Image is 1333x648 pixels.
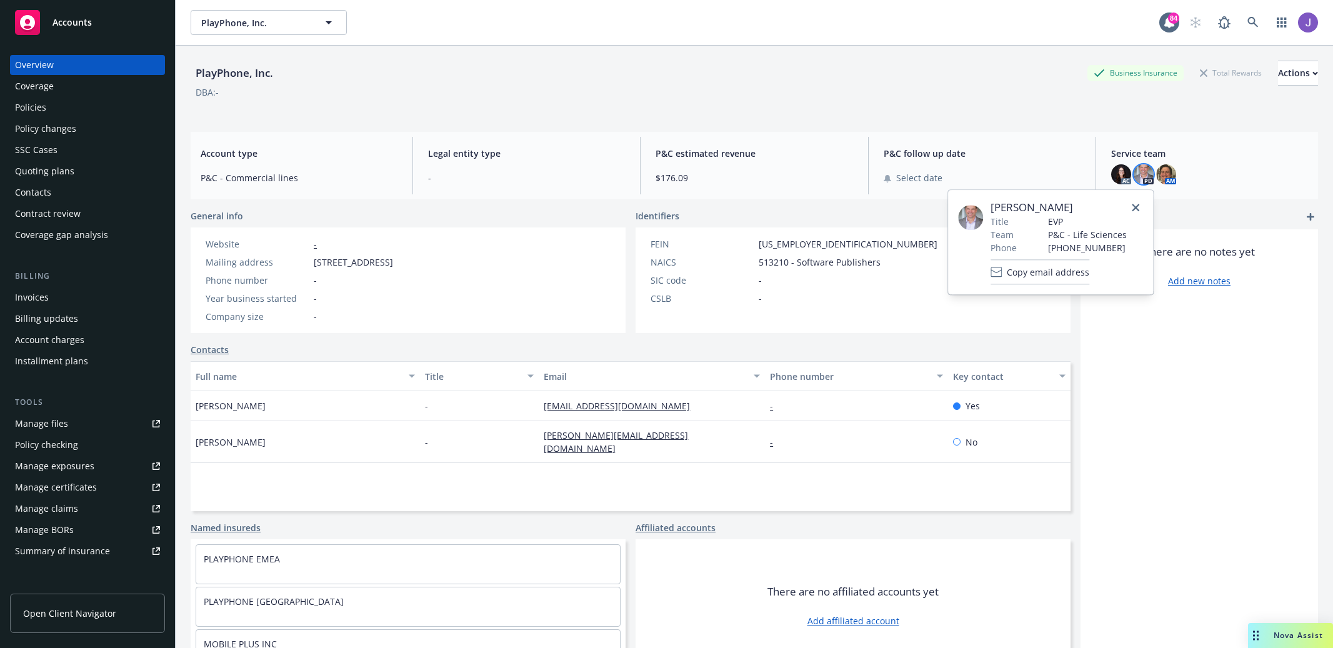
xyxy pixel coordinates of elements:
div: Drag to move [1248,623,1264,648]
div: Title [425,370,521,383]
a: Summary of insurance [10,541,165,561]
button: Full name [191,361,420,391]
div: SSC Cases [15,140,57,160]
div: FEIN [651,237,754,251]
div: Installment plans [15,351,88,371]
button: Nova Assist [1248,623,1333,648]
span: [PERSON_NAME] [196,436,266,449]
a: PLAYPHONE EMEA [204,553,280,565]
span: Service team [1111,147,1308,160]
div: Contacts [15,182,51,202]
button: PlayPhone, Inc. [191,10,347,35]
div: Tools [10,396,165,409]
div: Website [206,237,309,251]
div: Contract review [15,204,81,224]
a: Coverage gap analysis [10,225,165,245]
a: Accounts [10,5,165,40]
div: DBA: - [196,86,219,99]
div: Coverage gap analysis [15,225,108,245]
button: Actions [1278,61,1318,86]
div: Company size [206,310,309,323]
a: - [314,238,317,250]
div: SIC code [651,274,754,287]
div: Phone number [770,370,929,383]
div: Account charges [15,330,84,350]
div: Actions [1278,61,1318,85]
div: Policies [15,97,46,117]
div: Billing updates [15,309,78,329]
a: [EMAIL_ADDRESS][DOMAIN_NAME] [544,400,700,412]
div: Year business started [206,292,309,305]
div: NAICS [651,256,754,269]
a: - [770,400,783,412]
span: Nova Assist [1274,630,1323,641]
a: SSC Cases [10,140,165,160]
a: Contract review [10,204,165,224]
a: Start snowing [1183,10,1208,35]
a: Add new notes [1168,274,1231,287]
span: Title [991,215,1009,228]
a: [PERSON_NAME][EMAIL_ADDRESS][DOMAIN_NAME] [544,429,688,454]
span: - [425,436,428,449]
a: add [1303,209,1318,224]
a: Overview [10,55,165,75]
span: Identifiers [636,209,679,222]
a: Manage BORs [10,520,165,540]
img: photo [1298,12,1318,32]
a: PLAYPHONE [GEOGRAPHIC_DATA] [204,596,344,607]
span: [PERSON_NAME] [991,200,1127,215]
button: Title [420,361,539,391]
a: Installment plans [10,351,165,371]
div: 84 [1168,12,1179,24]
a: Manage claims [10,499,165,519]
div: Policy changes [15,119,76,139]
a: Coverage [10,76,165,96]
a: Manage exposures [10,456,165,476]
span: There are no notes yet [1144,244,1255,259]
span: General info [191,209,243,222]
div: Manage certificates [15,477,97,497]
div: Manage files [15,414,68,434]
span: Phone [991,241,1017,254]
img: photo [1156,164,1176,184]
a: Policy checking [10,435,165,455]
span: Account type [201,147,397,160]
a: Report a Bug [1212,10,1237,35]
span: [PERSON_NAME] [196,399,266,412]
div: Summary of insurance [15,541,110,561]
div: Phone number [206,274,309,287]
div: Coverage [15,76,54,96]
span: Yes [966,399,980,412]
a: Named insureds [191,521,261,534]
span: Legal entity type [428,147,625,160]
a: close [1128,200,1143,215]
span: Select date [896,171,942,184]
a: Add affiliated account [807,614,899,627]
div: Manage BORs [15,520,74,540]
span: 513210 - Software Publishers [759,256,881,269]
div: Manage exposures [15,456,94,476]
div: Quoting plans [15,161,74,181]
span: - [314,310,317,323]
span: P&C follow up date [884,147,1081,160]
a: Manage files [10,414,165,434]
a: Switch app [1269,10,1294,35]
div: CSLB [651,292,754,305]
div: Mailing address [206,256,309,269]
img: photo [1111,164,1131,184]
span: $176.09 [656,171,852,184]
div: Total Rewards [1194,65,1268,81]
span: - [759,292,762,305]
div: Key contact [953,370,1052,383]
span: - [759,274,762,287]
span: Accounts [52,17,92,27]
img: employee photo [958,205,983,230]
span: [US_EMPLOYER_IDENTIFICATION_NUMBER] [759,237,937,251]
div: Full name [196,370,401,383]
a: Search [1241,10,1266,35]
span: P&C - Life Sciences [1048,228,1127,241]
a: Policy changes [10,119,165,139]
button: Phone number [765,361,948,391]
div: Manage claims [15,499,78,519]
span: Team [991,228,1014,241]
